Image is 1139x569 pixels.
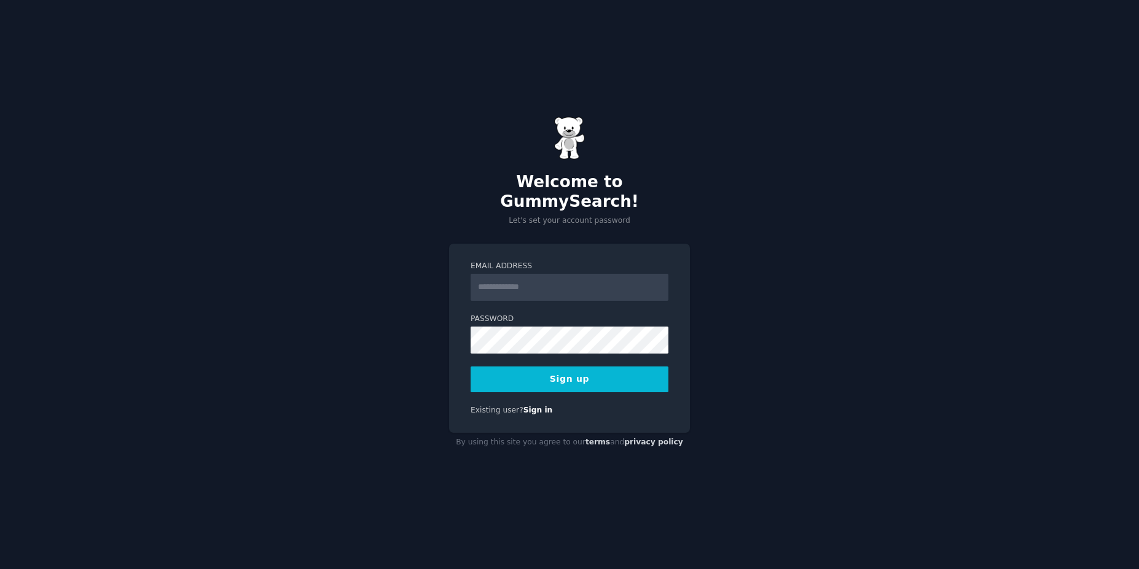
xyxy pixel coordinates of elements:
span: Existing user? [471,406,523,414]
a: terms [585,438,610,446]
img: Gummy Bear [554,117,585,160]
button: Sign up [471,366,668,392]
p: Let's set your account password [449,215,690,226]
label: Password [471,314,668,325]
label: Email Address [471,261,668,272]
h2: Welcome to GummySearch! [449,172,690,211]
div: By using this site you agree to our and [449,433,690,452]
a: Sign in [523,406,553,414]
a: privacy policy [624,438,683,446]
